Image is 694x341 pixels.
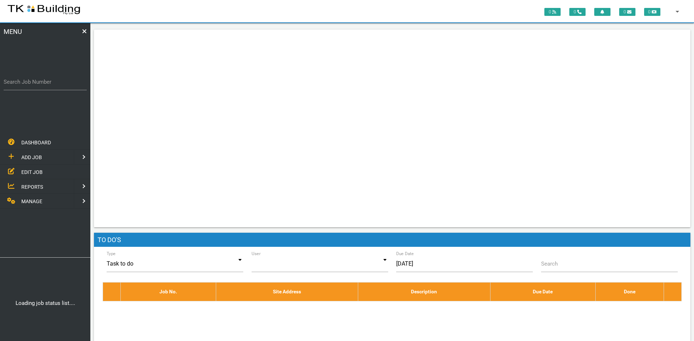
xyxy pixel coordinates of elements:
[358,283,490,301] th: Description
[252,250,261,257] label: User
[619,8,635,16] span: 0
[21,169,43,175] span: EDIT JOB
[541,260,558,268] label: Search
[569,8,586,16] span: 0
[21,184,43,189] span: REPORTS
[595,283,664,301] th: Done
[490,283,595,301] th: Due Date
[120,283,216,301] th: Job No.
[7,4,81,15] img: s3file
[21,198,42,204] span: MANAGE
[94,233,690,247] h1: To Do's
[2,299,88,307] center: Loading job status list....
[216,283,358,301] th: Site Address
[107,250,116,257] label: Type
[4,27,22,70] span: MENU
[544,8,561,16] span: 0
[396,250,414,257] label: Due Date
[644,8,660,16] span: 0
[21,154,42,160] span: ADD JOB
[21,139,51,145] span: DASHBOARD
[4,78,87,86] label: Search Job Number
